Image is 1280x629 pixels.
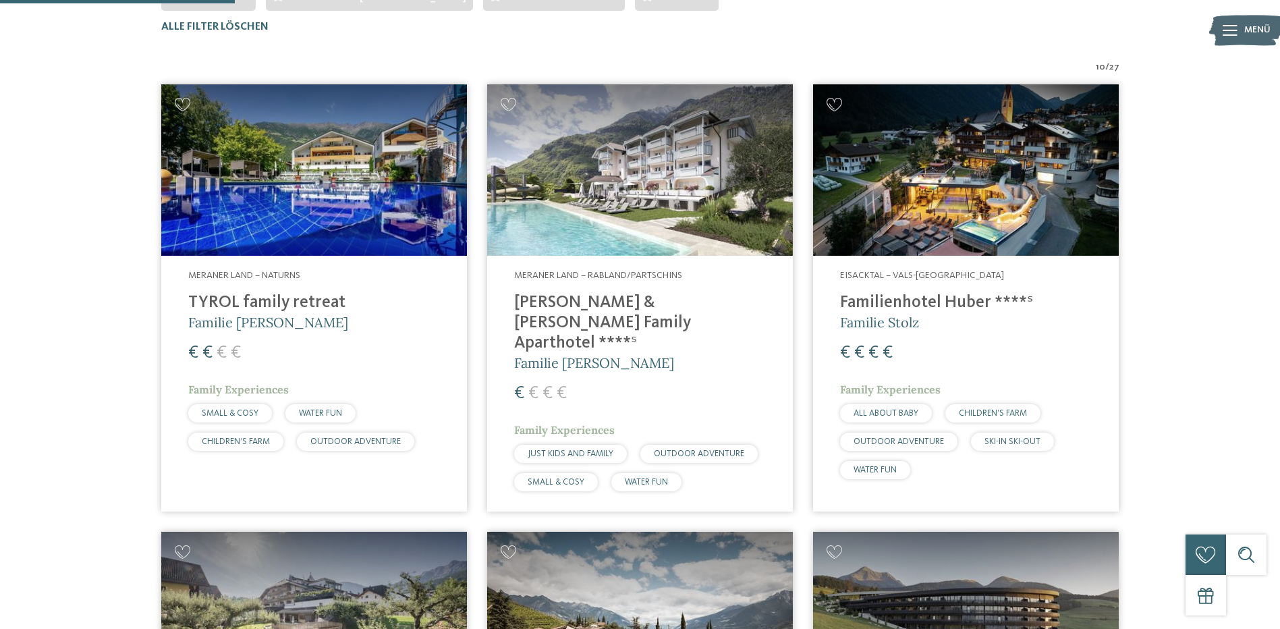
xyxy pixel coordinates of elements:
[202,437,270,446] span: CHILDREN’S FARM
[188,293,440,313] h4: TYROL family retreat
[854,437,944,446] span: OUTDOOR ADVENTURE
[883,344,893,362] span: €
[217,344,227,362] span: €
[625,478,668,487] span: WATER FUN
[188,271,300,280] span: Meraner Land – Naturns
[514,293,766,354] h4: [PERSON_NAME] & [PERSON_NAME] Family Aparthotel ****ˢ
[202,344,213,362] span: €
[654,449,744,458] span: OUTDOOR ADVENTURE
[840,293,1092,313] h4: Familienhotel Huber ****ˢ
[514,271,682,280] span: Meraner Land – Rabland/Partschins
[310,437,401,446] span: OUTDOOR ADVENTURE
[487,84,793,256] img: Familienhotels gesucht? Hier findet ihr die besten!
[188,314,348,331] span: Familie [PERSON_NAME]
[542,385,553,402] span: €
[514,423,615,437] span: Family Experiences
[202,409,258,418] span: SMALL & COSY
[1109,61,1119,74] span: 27
[188,344,198,362] span: €
[188,383,289,396] span: Family Experiences
[161,84,467,512] a: Familienhotels gesucht? Hier findet ihr die besten! Meraner Land – Naturns TYROL family retreat F...
[854,466,897,474] span: WATER FUN
[1105,61,1109,74] span: /
[854,409,918,418] span: ALL ABOUT BABY
[299,409,342,418] span: WATER FUN
[528,385,538,402] span: €
[161,22,269,32] span: Alle Filter löschen
[514,385,524,402] span: €
[840,314,919,331] span: Familie Stolz
[231,344,241,362] span: €
[487,84,793,512] a: Familienhotels gesucht? Hier findet ihr die besten! Meraner Land – Rabland/Partschins [PERSON_NAM...
[854,344,864,362] span: €
[959,409,1027,418] span: CHILDREN’S FARM
[813,84,1119,512] a: Familienhotels gesucht? Hier findet ihr die besten! Eisacktal – Vals-[GEOGRAPHIC_DATA] Familienho...
[984,437,1040,446] span: SKI-IN SKI-OUT
[813,84,1119,256] img: Familienhotels gesucht? Hier findet ihr die besten!
[868,344,879,362] span: €
[528,478,584,487] span: SMALL & COSY
[514,354,674,371] span: Familie [PERSON_NAME]
[161,84,467,256] img: Familien Wellness Residence Tyrol ****
[840,383,941,396] span: Family Experiences
[840,344,850,362] span: €
[528,449,613,458] span: JUST KIDS AND FAMILY
[1096,61,1105,74] span: 10
[840,271,1004,280] span: Eisacktal – Vals-[GEOGRAPHIC_DATA]
[557,385,567,402] span: €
